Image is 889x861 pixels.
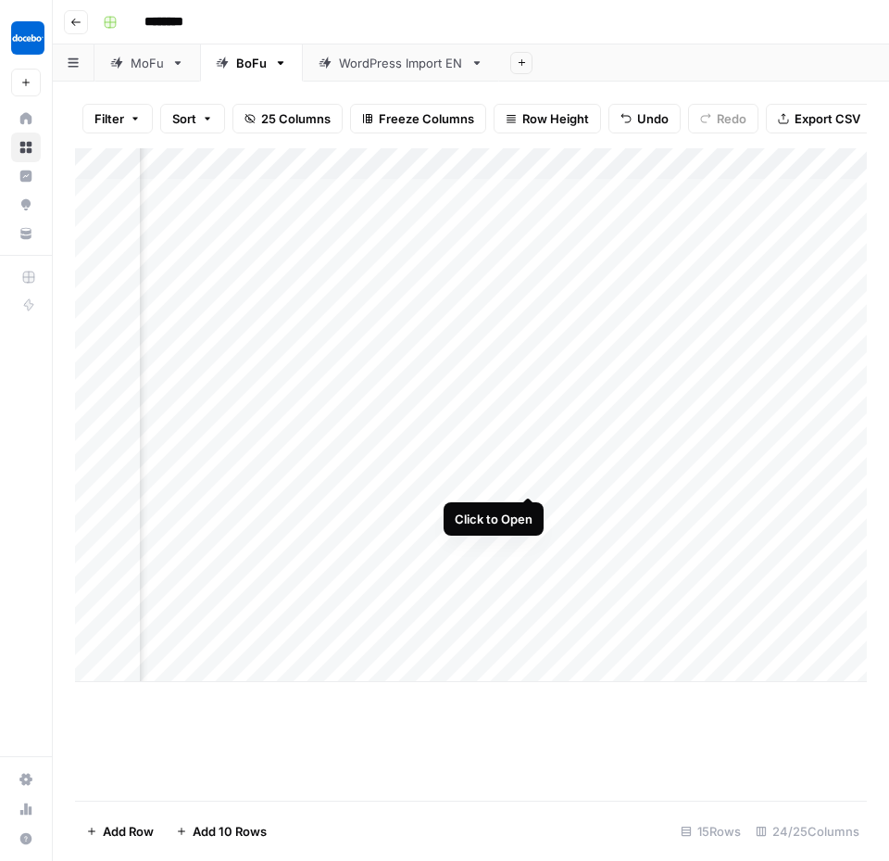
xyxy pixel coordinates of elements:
a: Browse [11,133,41,162]
span: Add 10 Rows [193,822,267,841]
span: 25 Columns [261,109,331,128]
span: Add Row [103,822,154,841]
a: Home [11,104,41,133]
span: Row Height [522,109,589,128]
a: BoFu [200,44,303,82]
a: WordPress Import EN [303,44,499,82]
div: 24/25 Columns [748,817,867,846]
div: 15 Rows [673,817,748,846]
div: MoFu [131,54,164,72]
a: Usage [11,794,41,824]
button: Help + Support [11,824,41,854]
button: Redo [688,104,758,133]
button: Add Row [75,817,165,846]
button: Export CSV [766,104,872,133]
span: Filter [94,109,124,128]
a: Opportunities [11,190,41,220]
span: Undo [637,109,669,128]
span: Export CSV [795,109,860,128]
button: Undo [608,104,681,133]
span: Redo [717,109,746,128]
div: BoFu [236,54,267,72]
button: Add 10 Rows [165,817,278,846]
a: MoFu [94,44,200,82]
button: Sort [160,104,225,133]
button: 25 Columns [232,104,343,133]
span: Freeze Columns [379,109,474,128]
a: Your Data [11,219,41,248]
button: Row Height [494,104,601,133]
span: Sort [172,109,196,128]
button: Workspace: Docebo [11,15,41,61]
a: Settings [11,765,41,794]
div: WordPress Import EN [339,54,463,72]
a: Insights [11,161,41,191]
div: Click to Open [455,510,532,528]
button: Filter [82,104,153,133]
button: Freeze Columns [350,104,486,133]
img: Docebo Logo [11,21,44,55]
